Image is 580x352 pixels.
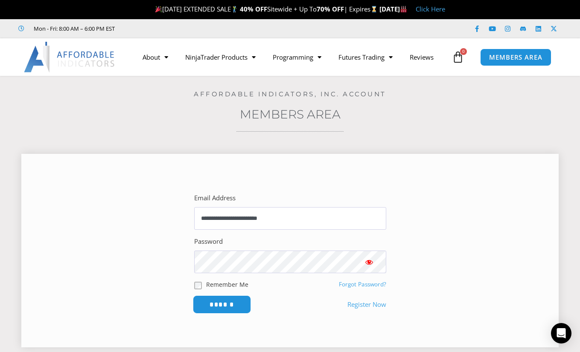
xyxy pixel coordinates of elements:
span: MEMBERS AREA [489,54,542,61]
img: ⌛ [371,6,377,12]
span: Mon - Fri: 8:00 AM – 6:00 PM EST [32,23,115,34]
a: NinjaTrader Products [177,47,264,67]
button: Show password [352,251,386,273]
a: About [134,47,177,67]
label: Password [194,236,223,248]
div: Open Intercom Messenger [551,323,571,343]
strong: 40% OFF [240,5,267,13]
label: Remember Me [206,280,248,289]
strong: [DATE] [379,5,407,13]
a: Register Now [347,299,386,311]
a: Programming [264,47,330,67]
a: Members Area [240,107,341,121]
a: 0 [439,45,477,69]
a: Reviews [401,47,442,67]
a: Forgot Password? [339,280,386,288]
strong: 70% OFF [317,5,344,13]
img: LogoAI | Affordable Indicators – NinjaTrader [24,42,116,72]
a: Click Here [416,5,445,13]
nav: Menu [134,47,449,67]
img: 🏌️‍♂️ [231,6,238,12]
a: Futures Trading [330,47,401,67]
a: Affordable Indicators, Inc. Account [194,90,386,98]
label: Email Address [194,192,236,204]
img: 🎉 [155,6,162,12]
span: 0 [460,48,467,55]
iframe: Customer reviews powered by Trustpilot [127,24,255,33]
span: [DATE] EXTENDED SALE Sitewide + Up To | Expires [153,5,379,13]
a: MEMBERS AREA [480,49,551,66]
img: 🏭 [400,6,407,12]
